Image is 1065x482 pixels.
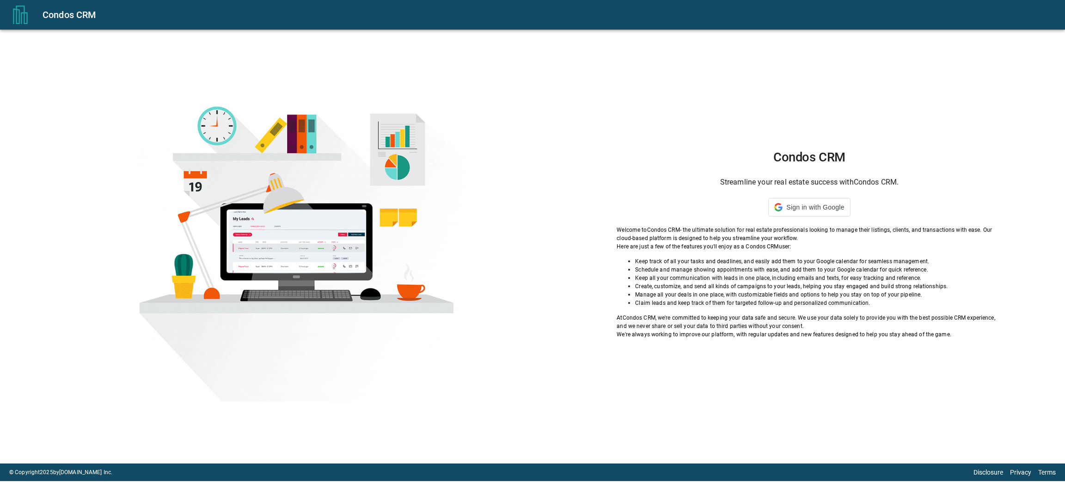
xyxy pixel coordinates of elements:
div: Condos CRM [43,7,1054,22]
p: We're always working to improve our platform, with regular updates and new features designed to h... [617,330,1002,339]
a: Terms [1038,469,1056,476]
a: [DOMAIN_NAME] Inc. [59,469,112,476]
p: Manage all your deals in one place, with customizable fields and options to help you stay on top ... [635,290,1002,299]
p: At Condos CRM , we're committed to keeping your data safe and secure. We use your data solely to ... [617,314,1002,330]
h6: Streamline your real estate success with Condos CRM . [617,176,1002,189]
p: Welcome to Condos CRM - the ultimate solution for real estate professionals looking to manage the... [617,226,1002,242]
h1: Condos CRM [617,150,1002,165]
div: Sign in with Google [768,198,850,216]
p: © Copyright 2025 by [9,468,112,476]
p: Claim leads and keep track of them for targeted follow-up and personalized communication. [635,299,1002,307]
p: Schedule and manage showing appointments with ease, and add them to your Google calendar for quic... [635,266,1002,274]
span: Sign in with Google [786,204,844,211]
a: Disclosure [973,469,1003,476]
a: Privacy [1010,469,1031,476]
p: Create, customize, and send all kinds of campaigns to your leads, helping you stay engaged and bu... [635,282,1002,290]
p: Keep track of all your tasks and deadlines, and easily add them to your Google calendar for seaml... [635,257,1002,266]
p: Here are just a few of the features you'll enjoy as a Condos CRM user: [617,242,1002,251]
p: Keep all your communication with leads in one place, including emails and texts, for easy trackin... [635,274,1002,282]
